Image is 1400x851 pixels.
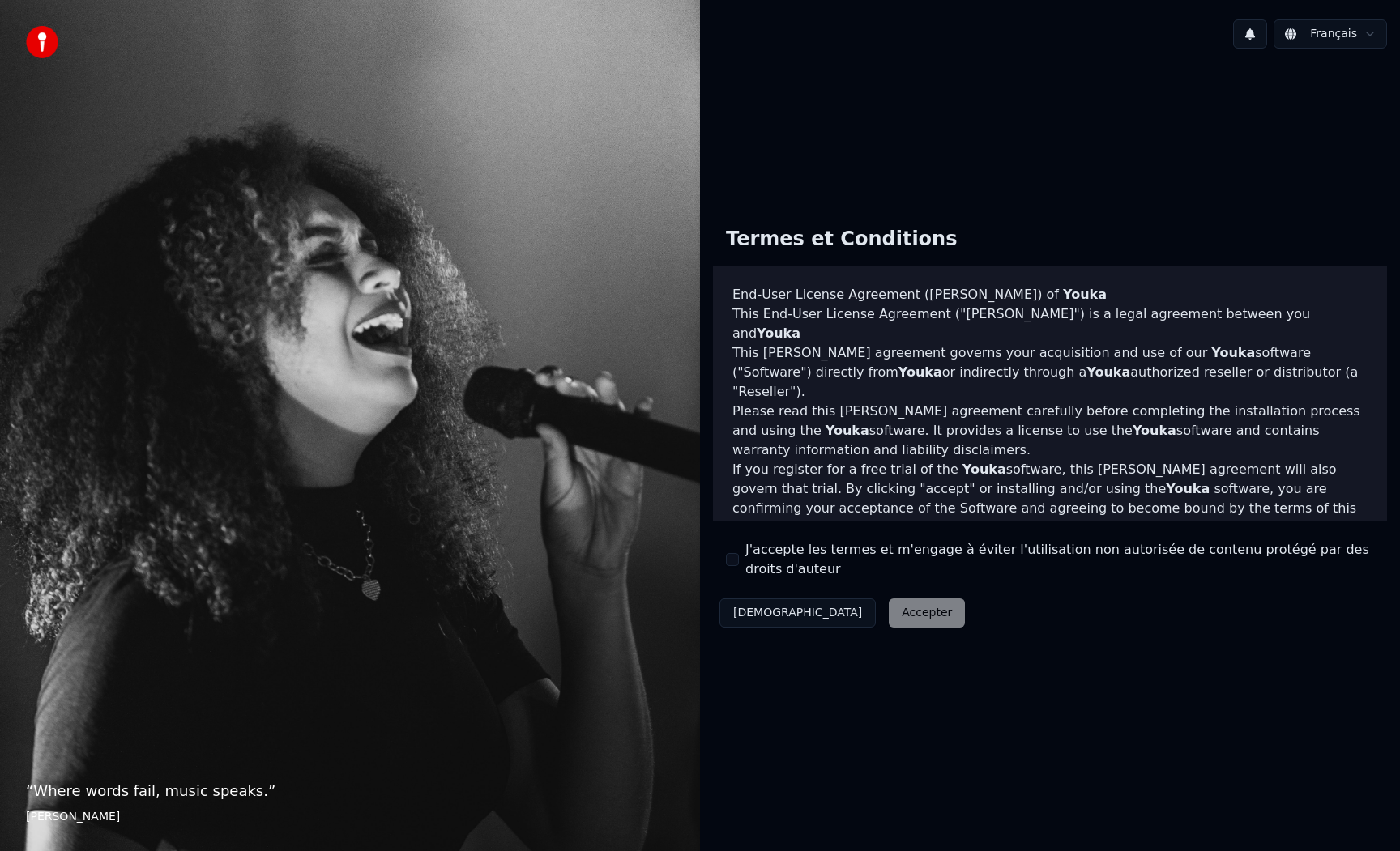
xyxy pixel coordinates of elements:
footer: [PERSON_NAME] [26,809,674,825]
img: youka [26,26,58,58]
h3: End-User License Agreement ([PERSON_NAME]) of [732,285,1368,304]
button: [DEMOGRAPHIC_DATA] [719,598,876,628]
p: This [PERSON_NAME] agreement governs your acquisition and use of our software ("Software") direct... [732,343,1368,402]
span: Youka [1063,287,1107,302]
label: J'accepte les termes et m'engage à éviter l'utilisation non autorisée de contenu protégé par des ... [745,540,1374,579]
span: Youka [1211,345,1255,360]
span: Youka [826,423,869,438]
span: Youka [1133,423,1176,438]
span: Youka [757,326,800,341]
span: Youka [1086,364,1130,380]
span: Youka [898,364,942,380]
p: Please read this [PERSON_NAME] agreement carefully before completing the installation process and... [732,402,1368,460]
p: “ Where words fail, music speaks. ” [26,780,674,802]
span: Youka [1166,481,1210,496]
span: Youka [962,462,1006,477]
p: This End-User License Agreement ("[PERSON_NAME]") is a legal agreement between you and [732,304,1368,343]
div: Termes et Conditions [713,214,970,266]
p: If you register for a free trial of the software, this [PERSON_NAME] agreement will also govern t... [732,460,1368,538]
